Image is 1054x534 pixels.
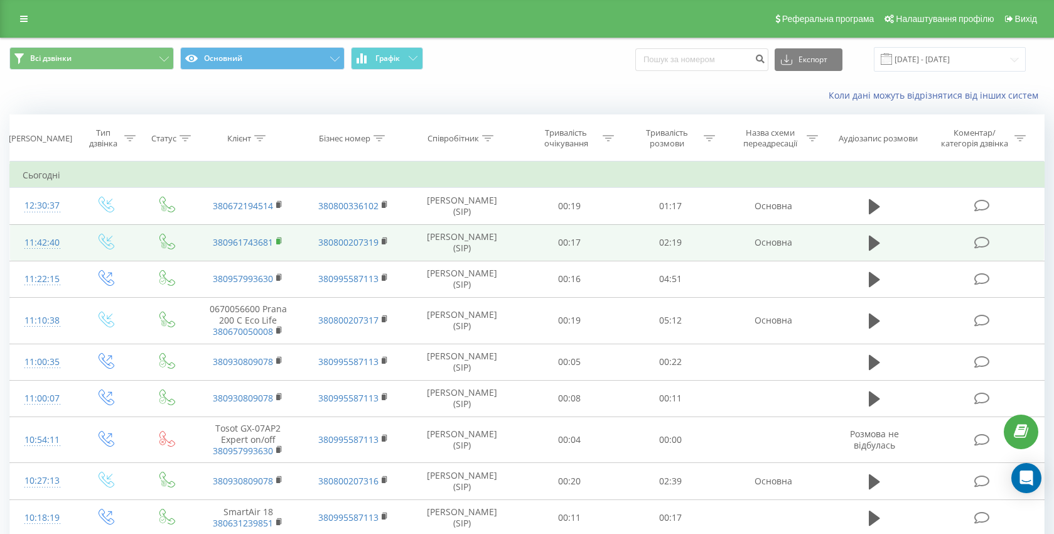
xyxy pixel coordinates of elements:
[318,273,379,285] a: 380995587113
[375,54,400,63] span: Графік
[519,417,620,463] td: 00:04
[213,392,273,404] a: 380930809078
[938,128,1011,149] div: Коментар/категорія дзвінка
[620,224,721,261] td: 02:19
[318,236,379,248] a: 380800207319
[620,463,721,499] td: 02:39
[9,133,72,144] div: [PERSON_NAME]
[736,128,804,149] div: Назва схеми переадресації
[406,380,519,417] td: [PERSON_NAME] (SIP)
[213,200,273,212] a: 380672194514
[213,517,273,529] a: 380631239851
[406,417,519,463] td: [PERSON_NAME] (SIP)
[633,128,701,149] div: Тривалість розмови
[213,475,273,487] a: 380930809078
[23,308,62,333] div: 11:10:38
[213,236,273,248] a: 380961743681
[318,433,379,445] a: 380995587113
[151,133,176,144] div: Статус
[519,380,620,417] td: 00:08
[532,128,600,149] div: Тривалість очікування
[406,344,519,380] td: [PERSON_NAME] (SIP)
[23,193,62,218] div: 12:30:37
[213,445,273,457] a: 380957993630
[519,344,620,380] td: 00:05
[839,133,918,144] div: Аудіозапис розмови
[620,188,721,224] td: 01:17
[1011,463,1041,493] div: Open Intercom Messenger
[318,392,379,404] a: 380995587113
[23,506,62,530] div: 10:18:19
[23,386,62,411] div: 11:00:07
[721,297,825,344] td: Основна
[319,133,370,144] div: Бізнес номер
[23,267,62,292] div: 11:22:15
[196,297,301,344] td: 0670056600 Prana 200 C Eco Life
[519,224,620,261] td: 00:17
[23,469,62,493] div: 10:27:13
[23,350,62,374] div: 11:00:35
[782,14,874,24] span: Реферальна програма
[10,163,1045,188] td: Сьогодні
[829,89,1045,101] a: Коли дані можуть відрізнятися вiд інших систем
[318,356,379,368] a: 380995587113
[318,314,379,326] a: 380800207317
[635,48,768,71] input: Пошук за номером
[1015,14,1037,24] span: Вихід
[406,188,519,224] td: [PERSON_NAME] (SIP)
[850,428,899,451] span: Розмова не відбулась
[519,463,620,499] td: 00:20
[620,380,721,417] td: 00:11
[23,231,62,255] div: 11:42:40
[620,344,721,380] td: 00:22
[620,417,721,463] td: 00:00
[519,297,620,344] td: 00:19
[406,297,519,344] td: [PERSON_NAME] (SIP)
[620,297,721,344] td: 05:12
[23,428,62,452] div: 10:54:11
[180,47,345,70] button: Основний
[85,128,121,149] div: Тип дзвінка
[196,417,301,463] td: Tosot GX-07AP2 Expert on/off
[318,475,379,487] a: 380800207316
[9,47,174,70] button: Всі дзвінки
[721,463,825,499] td: Основна
[721,188,825,224] td: Основна
[721,224,825,261] td: Основна
[519,188,620,224] td: 00:19
[30,53,72,63] span: Всі дзвінки
[227,133,251,144] div: Клієнт
[213,325,273,337] a: 380670050008
[406,261,519,297] td: [PERSON_NAME] (SIP)
[406,463,519,499] td: [PERSON_NAME] (SIP)
[318,511,379,523] a: 380995587113
[213,356,273,368] a: 380930809078
[519,261,620,297] td: 00:16
[428,133,479,144] div: Співробітник
[896,14,994,24] span: Налаштування профілю
[351,47,423,70] button: Графік
[318,200,379,212] a: 380800336102
[213,273,273,285] a: 380957993630
[620,261,721,297] td: 04:51
[775,48,842,71] button: Експорт
[406,224,519,261] td: [PERSON_NAME] (SIP)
